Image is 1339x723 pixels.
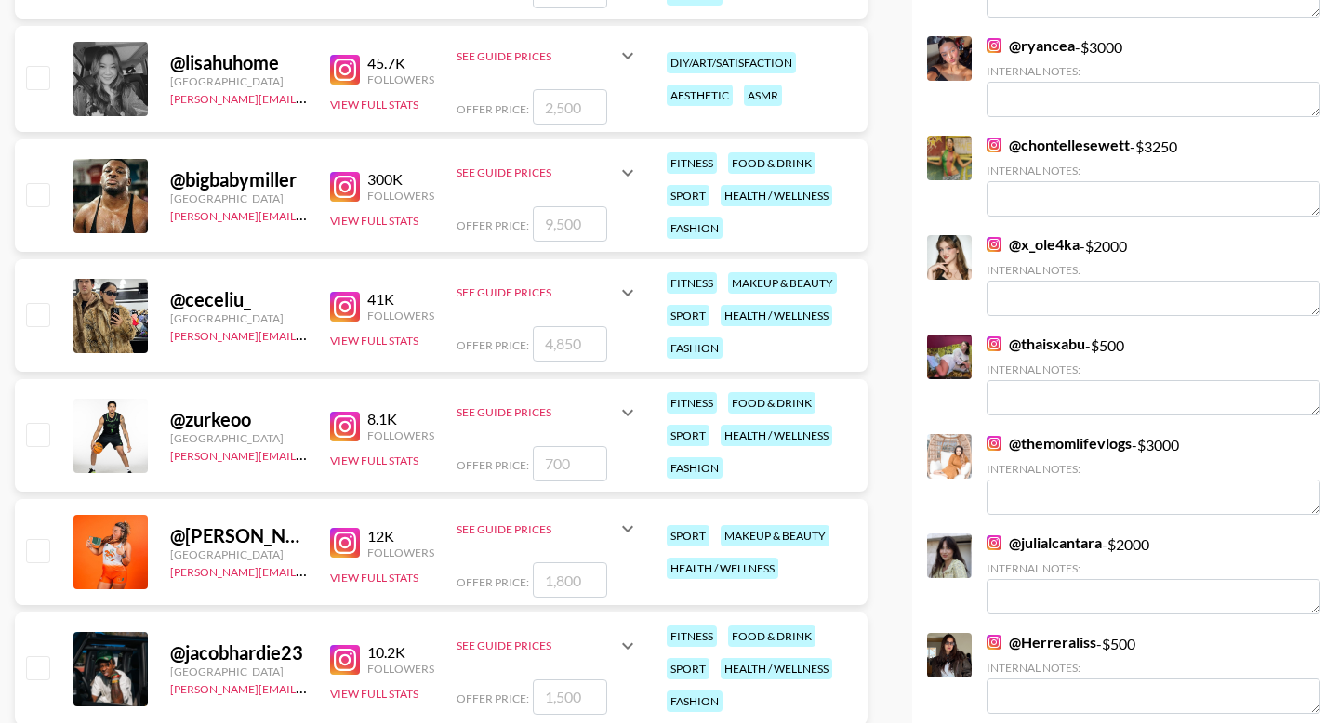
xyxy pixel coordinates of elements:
[330,292,360,322] img: Instagram
[457,575,529,589] span: Offer Price:
[170,205,445,223] a: [PERSON_NAME][EMAIL_ADDRESS][DOMAIN_NAME]
[667,525,709,546] div: sport
[330,687,418,701] button: View Full Stats
[987,335,1320,415] div: - $ 500
[987,362,1320,376] div: Internal Notes:
[667,457,723,479] div: fashion
[987,533,1102,552] a: @julialcantara
[987,38,1001,53] img: Instagram
[367,662,434,676] div: Followers
[987,434,1320,515] div: - $ 3000
[533,679,607,715] input: 1,500
[987,561,1320,575] div: Internal Notes:
[367,527,434,546] div: 12K
[367,72,434,86] div: Followers
[367,290,434,309] div: 41K
[170,641,308,664] div: @ jacobhardie23
[170,408,308,431] div: @ zurkeoo
[170,431,308,445] div: [GEOGRAPHIC_DATA]
[667,425,709,446] div: sport
[170,561,445,579] a: [PERSON_NAME][EMAIL_ADDRESS][DOMAIN_NAME]
[330,55,360,85] img: Instagram
[987,336,1001,351] img: Instagram
[987,138,1001,152] img: Instagram
[170,51,308,74] div: @ lisahuhome
[330,334,418,348] button: View Full Stats
[170,168,308,191] div: @ bigbabymiller
[987,462,1320,476] div: Internal Notes:
[987,263,1320,277] div: Internal Notes:
[987,136,1130,154] a: @chontellesewett
[457,638,616,652] div: See Guide Prices
[987,36,1320,117] div: - $ 3000
[533,446,607,481] input: 700
[457,691,529,705] span: Offer Price:
[170,664,308,678] div: [GEOGRAPHIC_DATA]
[457,165,616,179] div: See Guide Prices
[170,74,308,88] div: [GEOGRAPHIC_DATA]
[987,434,1132,453] a: @themomlifevlogs
[457,458,529,472] span: Offer Price:
[728,392,815,414] div: food & drink
[457,405,616,419] div: See Guide Prices
[721,658,832,679] div: health / wellness
[457,390,639,435] div: See Guide Prices
[367,309,434,322] div: Followers
[170,678,445,696] a: [PERSON_NAME][EMAIL_ADDRESS][DOMAIN_NAME]
[987,633,1320,714] div: - $ 500
[330,528,360,558] img: Instagram
[721,305,832,326] div: health / wellness
[728,152,815,174] div: food & drink
[667,625,717,647] div: fitness
[667,337,723,359] div: fashion
[987,164,1320,177] div: Internal Notes:
[987,64,1320,78] div: Internal Notes:
[330,454,418,467] button: View Full Stats
[987,436,1001,451] img: Instagram
[367,428,434,442] div: Followers
[987,533,1320,614] div: - $ 2000
[367,546,434,559] div: Followers
[987,661,1320,675] div: Internal Notes:
[457,338,529,352] span: Offer Price:
[987,36,1075,55] a: @ryancea
[667,658,709,679] div: sport
[170,547,308,561] div: [GEOGRAPHIC_DATA]
[170,288,308,311] div: @ ceceliu_
[457,49,616,63] div: See Guide Prices
[667,217,723,239] div: fashion
[533,89,607,125] input: 2,500
[987,235,1080,254] a: @x_ole4ka
[330,214,418,228] button: View Full Stats
[457,506,639,551] div: See Guide Prices
[533,326,607,361] input: 4,850
[667,558,778,579] div: health / wellness
[170,524,308,547] div: @ [PERSON_NAME].[PERSON_NAME]
[667,305,709,326] div: sport
[667,152,717,174] div: fitness
[170,88,445,106] a: [PERSON_NAME][EMAIL_ADDRESS][DOMAIN_NAME]
[330,412,360,441] img: Instagram
[728,625,815,647] div: food & drink
[330,98,418,112] button: View Full Stats
[367,643,434,662] div: 10.2K
[170,445,445,463] a: [PERSON_NAME][EMAIL_ADDRESS][DOMAIN_NAME]
[457,33,639,78] div: See Guide Prices
[330,571,418,585] button: View Full Stats
[667,85,733,106] div: aesthetic
[744,85,782,106] div: asmr
[457,151,639,195] div: See Guide Prices
[721,425,832,446] div: health / wellness
[987,635,1001,650] img: Instagram
[457,218,529,232] span: Offer Price:
[987,335,1085,353] a: @thaisxabu
[667,185,709,206] div: sport
[457,624,639,668] div: See Guide Prices
[667,690,723,712] div: fashion
[667,52,796,73] div: diy/art/satisfaction
[721,525,829,546] div: makeup & beauty
[457,285,616,299] div: See Guide Prices
[457,270,639,315] div: See Guide Prices
[367,189,434,203] div: Followers
[533,562,607,598] input: 1,800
